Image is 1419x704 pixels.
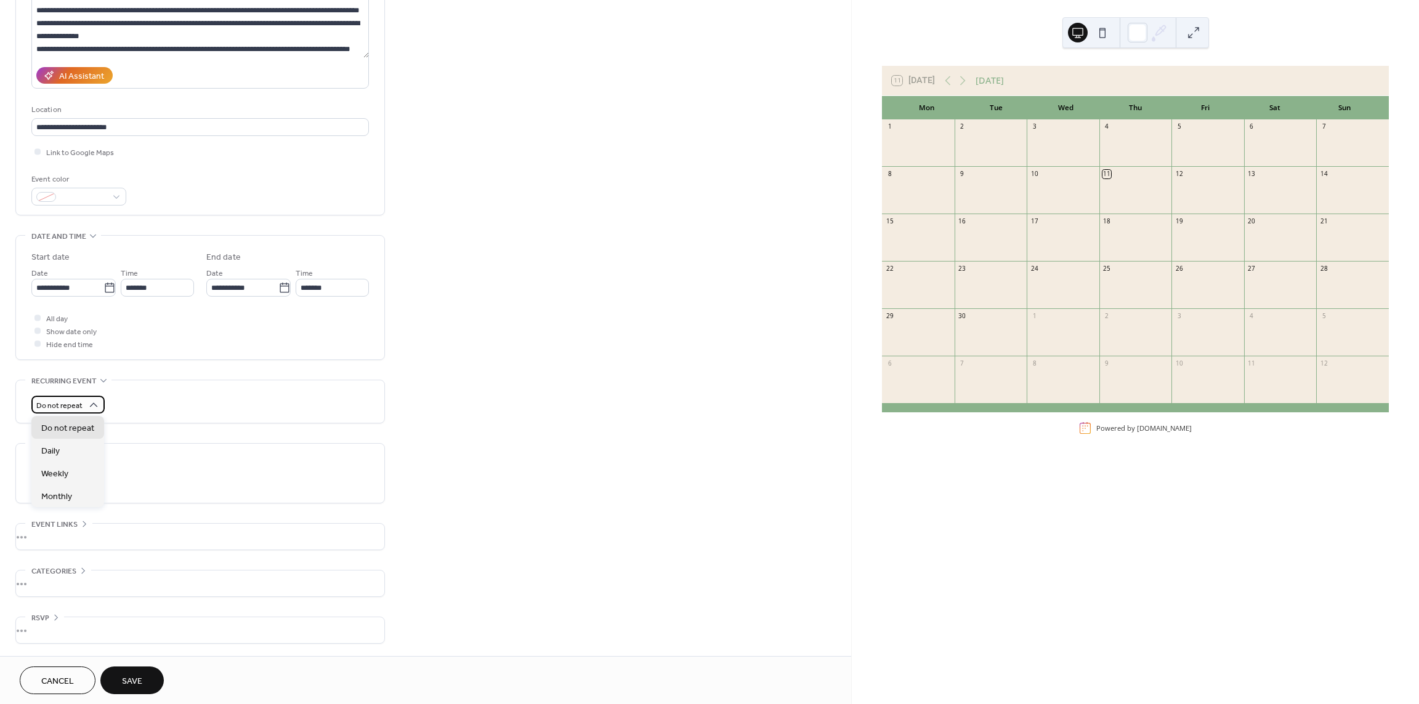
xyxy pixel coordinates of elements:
[41,490,72,503] span: Monthly
[1320,217,1328,226] div: 21
[1175,217,1184,226] div: 19
[59,70,104,83] div: AI Assistant
[958,311,966,320] div: 30
[31,173,124,186] div: Event color
[886,122,894,131] div: 1
[958,217,966,226] div: 16
[16,617,384,643] div: •••
[1320,359,1328,367] div: 12
[1102,217,1111,226] div: 18
[886,170,894,178] div: 8
[958,170,966,178] div: 9
[1031,96,1101,119] div: Wed
[1102,311,1111,320] div: 2
[36,399,83,413] span: Do not repeat
[886,264,894,273] div: 22
[1101,96,1170,119] div: Thu
[1030,264,1039,273] div: 24
[1102,359,1111,367] div: 9
[46,313,68,326] span: All day
[886,311,894,320] div: 29
[958,264,966,273] div: 23
[886,217,894,226] div: 15
[961,96,1031,119] div: Tue
[31,267,48,280] span: Date
[1096,423,1192,433] div: Powered by
[1030,122,1039,131] div: 3
[1309,96,1379,119] div: Sun
[36,67,113,84] button: AI Assistant
[46,326,97,338] span: Show date only
[31,375,97,388] span: Recurring event
[16,524,384,550] div: •••
[46,338,93,351] span: Hide end time
[1102,264,1111,273] div: 25
[1175,170,1184,178] div: 12
[976,74,1004,87] div: [DATE]
[16,570,384,596] div: •••
[122,675,142,688] span: Save
[121,267,138,280] span: Time
[31,103,366,116] div: Location
[1320,311,1328,320] div: 5
[41,468,68,481] span: Weekly
[1247,170,1256,178] div: 13
[892,96,961,119] div: Mon
[41,445,60,458] span: Daily
[206,251,241,264] div: End date
[1170,96,1240,119] div: Fri
[1240,96,1309,119] div: Sat
[31,230,86,243] span: Date and time
[1030,311,1039,320] div: 1
[31,518,78,531] span: Event links
[1247,122,1256,131] div: 6
[1102,170,1111,178] div: 11
[1175,311,1184,320] div: 3
[31,565,76,578] span: Categories
[1030,359,1039,367] div: 8
[1320,170,1328,178] div: 14
[41,675,74,688] span: Cancel
[1175,122,1184,131] div: 5
[31,251,70,264] div: Start date
[1320,122,1328,131] div: 7
[1247,217,1256,226] div: 20
[1320,264,1328,273] div: 28
[206,267,223,280] span: Date
[41,422,94,435] span: Do not repeat
[20,666,95,694] button: Cancel
[46,146,114,159] span: Link to Google Maps
[1247,359,1256,367] div: 11
[1175,359,1184,367] div: 10
[100,666,164,694] button: Save
[31,612,49,625] span: RSVP
[1137,423,1192,433] a: [DOMAIN_NAME]
[886,359,894,367] div: 6
[1247,264,1256,273] div: 27
[1247,311,1256,320] div: 4
[1102,122,1111,131] div: 4
[1030,170,1039,178] div: 10
[1175,264,1184,273] div: 26
[1030,217,1039,226] div: 17
[296,267,313,280] span: Time
[958,359,966,367] div: 7
[958,122,966,131] div: 2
